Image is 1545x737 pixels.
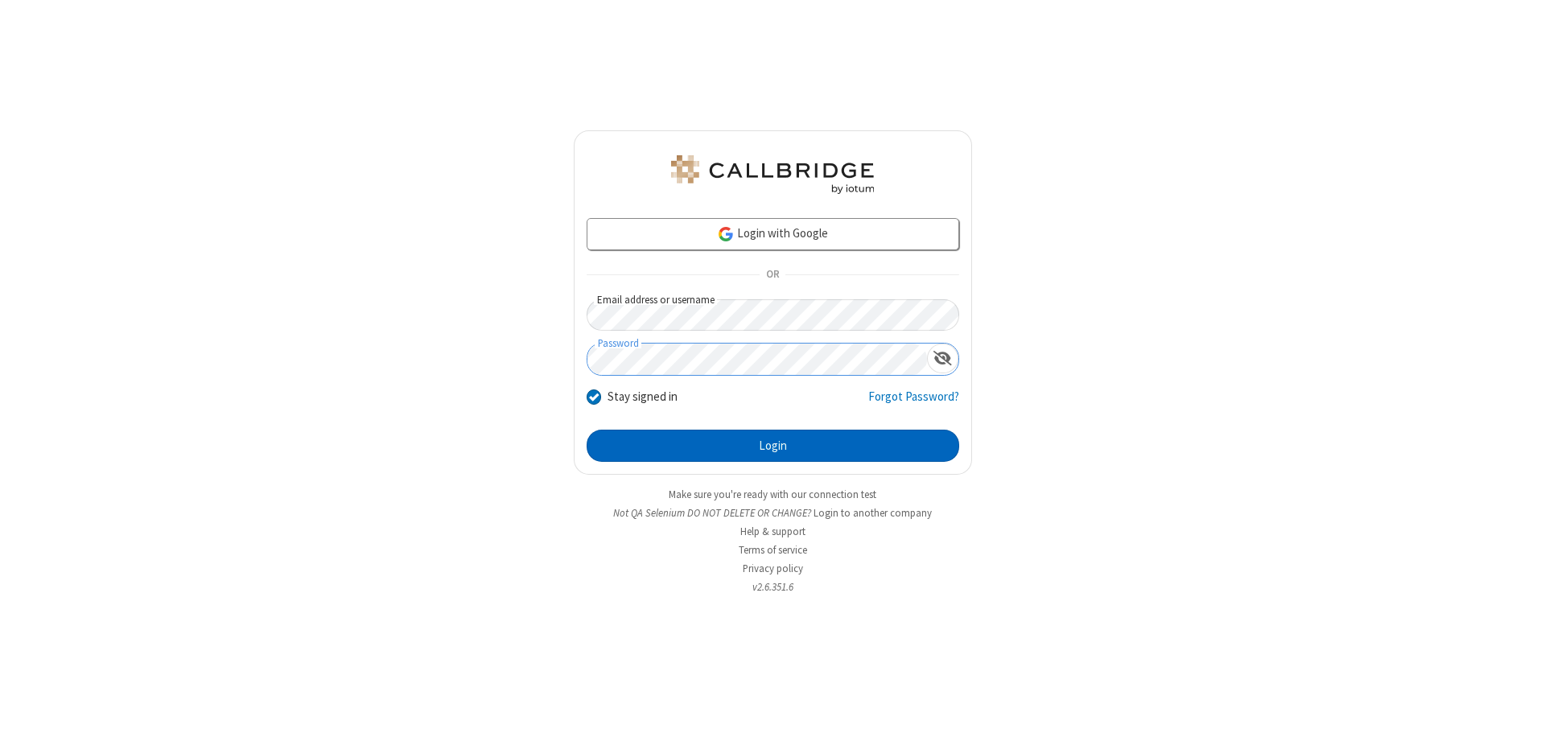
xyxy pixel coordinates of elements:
a: Privacy policy [743,562,803,575]
a: Login with Google [587,218,959,250]
input: Email address or username [587,299,959,331]
button: Login [587,430,959,462]
a: Make sure you're ready with our connection test [669,488,876,501]
a: Terms of service [739,543,807,557]
button: Login to another company [814,505,932,521]
span: OR [760,264,785,286]
label: Stay signed in [608,388,678,406]
img: google-icon.png [717,225,735,243]
li: Not QA Selenium DO NOT DELETE OR CHANGE? [574,505,972,521]
img: QA Selenium DO NOT DELETE OR CHANGE [668,155,877,194]
div: Show password [927,344,958,373]
li: v2.6.351.6 [574,579,972,595]
a: Forgot Password? [868,388,959,418]
input: Password [587,344,927,375]
a: Help & support [740,525,805,538]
